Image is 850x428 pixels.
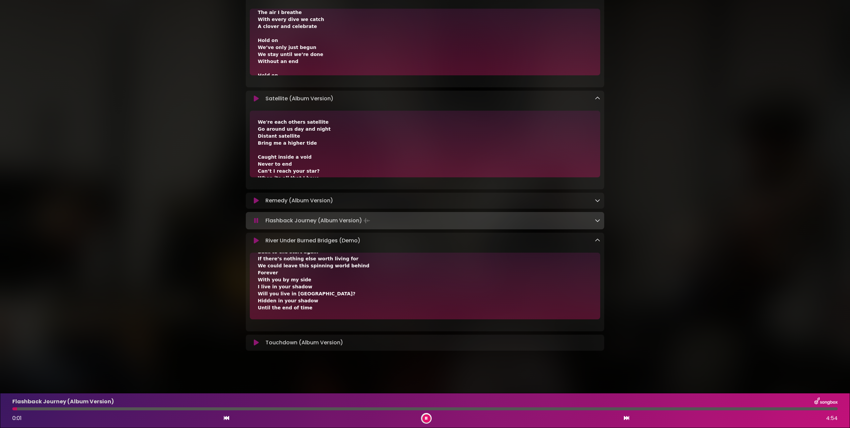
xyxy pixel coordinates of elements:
[265,339,343,347] p: Touchdown (Album Version)
[265,216,371,225] p: Flashback Journey (Album Version)
[362,216,371,225] img: waveform4.gif
[265,237,360,245] p: River Under Burned Bridges (Demo)
[265,197,333,205] p: Remedy (Album Version)
[258,119,592,329] div: We're each others satellite Go around us day and night Distant satellite Bring me a higher tide C...
[265,95,333,103] p: Satellite (Album Version)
